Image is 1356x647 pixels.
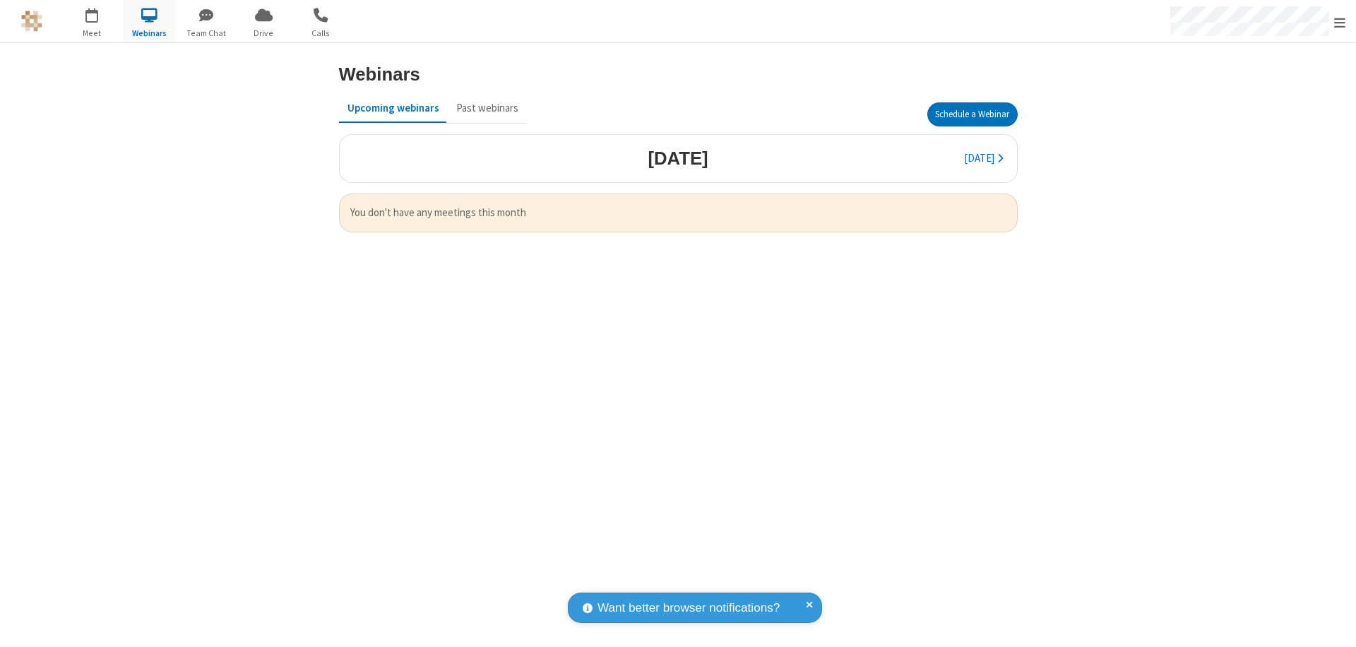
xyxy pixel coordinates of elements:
button: Schedule a Webinar [927,102,1018,126]
button: Past webinars [448,95,527,121]
button: Upcoming webinars [339,95,448,121]
span: Calls [295,27,347,40]
span: Want better browser notifications? [597,599,780,617]
span: [DATE] [964,151,994,165]
button: [DATE] [956,146,1011,172]
span: You don't have any meetings this month [350,205,1006,221]
img: QA Selenium DO NOT DELETE OR CHANGE [21,11,42,32]
span: Drive [237,27,290,40]
h3: Webinars [339,64,420,84]
h3: [DATE] [648,148,708,168]
span: Meet [66,27,119,40]
span: Webinars [123,27,176,40]
span: Team Chat [180,27,233,40]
